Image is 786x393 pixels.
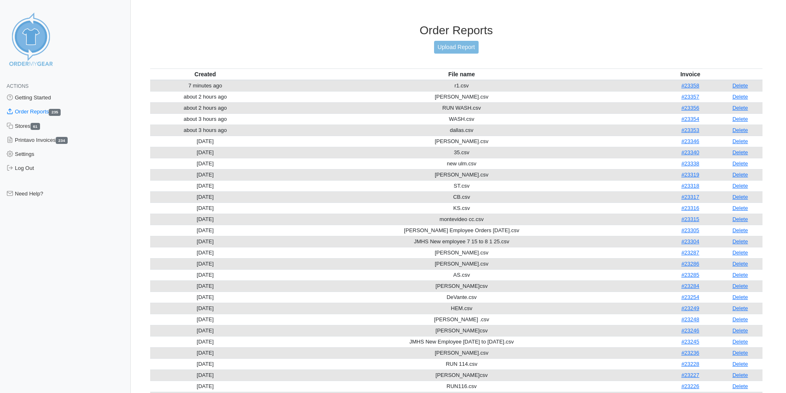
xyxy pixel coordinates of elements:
a: Delete [732,94,748,100]
a: #23357 [681,94,699,100]
a: #23285 [681,272,699,278]
a: #23305 [681,227,699,233]
td: [PERSON_NAME]csv [260,369,663,381]
a: #23286 [681,261,699,267]
a: Delete [732,383,748,389]
a: Delete [732,149,748,155]
a: #23316 [681,205,699,211]
a: Delete [732,227,748,233]
a: #23317 [681,194,699,200]
a: Delete [732,261,748,267]
h3: Order Reports [150,24,763,38]
a: #23315 [681,216,699,222]
td: [PERSON_NAME].csv [260,169,663,180]
th: Invoice [663,68,718,80]
td: [PERSON_NAME].csv [260,247,663,258]
a: Delete [732,138,748,144]
td: DeVante.csv [260,292,663,303]
td: [DATE] [150,369,261,381]
a: #23245 [681,339,699,345]
a: Delete [732,183,748,189]
a: Delete [732,194,748,200]
a: #23246 [681,327,699,334]
td: [DATE] [150,169,261,180]
td: [PERSON_NAME].csv [260,347,663,358]
span: 234 [56,137,68,144]
td: new ulm.csv [260,158,663,169]
td: [DATE] [150,269,261,280]
a: #23284 [681,283,699,289]
a: #23358 [681,82,699,89]
td: dallas.csv [260,125,663,136]
a: Delete [732,283,748,289]
td: [PERSON_NAME]csv [260,280,663,292]
a: Delete [732,127,748,133]
td: JMHS New Employee [DATE] to [DATE].csv [260,336,663,347]
td: KS.csv [260,202,663,214]
td: ST.csv [260,180,663,191]
td: AS.csv [260,269,663,280]
td: [DATE] [150,158,261,169]
a: #23318 [681,183,699,189]
a: #23354 [681,116,699,122]
th: File name [260,68,663,80]
td: montevideo cc.csv [260,214,663,225]
a: Delete [732,272,748,278]
a: Delete [732,339,748,345]
td: [DATE] [150,358,261,369]
a: #23227 [681,372,699,378]
td: r1.csv [260,80,663,92]
a: Delete [732,316,748,322]
th: Created [150,68,261,80]
a: #23356 [681,105,699,111]
a: Delete [732,294,748,300]
td: RUN WASH.csv [260,102,663,113]
a: #23338 [681,160,699,167]
td: [DATE] [150,381,261,392]
a: Delete [732,327,748,334]
a: #23228 [681,361,699,367]
a: #23353 [681,127,699,133]
td: [DATE] [150,180,261,191]
td: 35.csv [260,147,663,158]
td: about 2 hours ago [150,102,261,113]
a: #23249 [681,305,699,311]
td: HEM.csv [260,303,663,314]
a: #23254 [681,294,699,300]
span: 61 [31,123,40,130]
a: Delete [732,305,748,311]
a: #23287 [681,249,699,256]
td: about 2 hours ago [150,91,261,102]
span: Actions [7,83,28,89]
a: #23226 [681,383,699,389]
span: 235 [49,109,61,116]
td: [DATE] [150,202,261,214]
a: Delete [732,216,748,222]
td: [DATE] [150,292,261,303]
td: [PERSON_NAME].csv [260,136,663,147]
td: [DATE] [150,214,261,225]
td: CB.csv [260,191,663,202]
a: Delete [732,238,748,245]
a: #23319 [681,172,699,178]
td: RUN 114.csv [260,358,663,369]
td: [DATE] [150,236,261,247]
a: Delete [732,105,748,111]
td: [PERSON_NAME].csv [260,91,663,102]
td: 7 minutes ago [150,80,261,92]
td: [DATE] [150,336,261,347]
td: [DATE] [150,303,261,314]
td: [PERSON_NAME]csv [260,325,663,336]
td: [DATE] [150,147,261,158]
td: [DATE] [150,258,261,269]
td: [DATE] [150,191,261,202]
td: [PERSON_NAME] .csv [260,314,663,325]
a: #23304 [681,238,699,245]
a: #23236 [681,350,699,356]
a: Delete [732,172,748,178]
td: [DATE] [150,136,261,147]
a: Delete [732,205,748,211]
td: [DATE] [150,325,261,336]
a: #23248 [681,316,699,322]
a: #23340 [681,149,699,155]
